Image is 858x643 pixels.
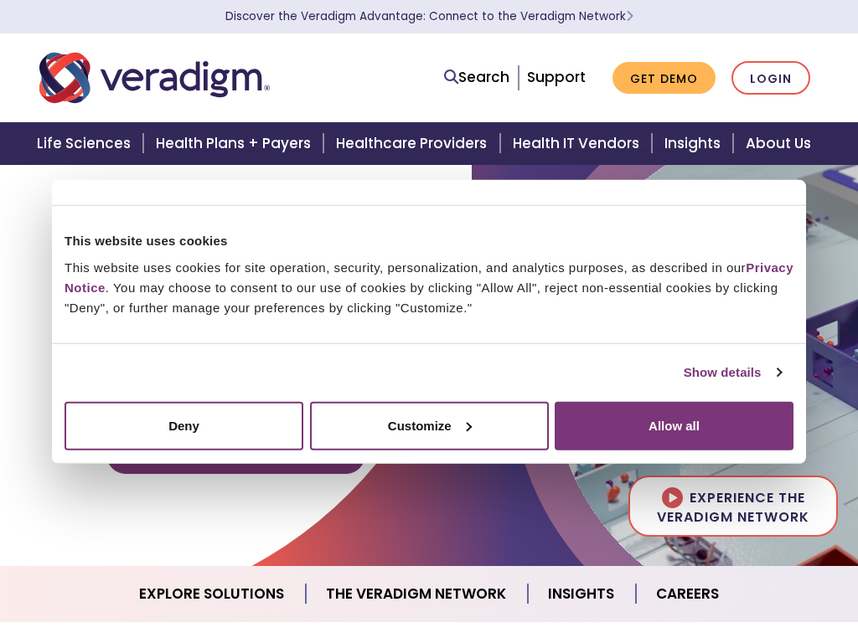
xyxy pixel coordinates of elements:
button: Allow all [555,401,793,450]
a: Health IT Vendors [503,122,654,165]
span: Learn More [626,8,633,24]
a: Login [731,61,810,95]
a: Healthcare Providers [326,122,502,165]
a: About Us [736,122,831,165]
img: Veradigm logo [39,50,270,105]
a: Explore Solutions [119,573,306,615]
a: Insights [654,122,736,165]
a: The Veradigm Network [306,573,528,615]
a: Careers [636,573,739,615]
a: Discover the Veradigm Advantage: Connect to the Veradigm NetworkLearn More [225,8,633,24]
a: Health Plans + Payers [146,122,326,165]
a: Get Demo [612,62,716,95]
div: This website uses cookies [65,231,793,251]
button: Customize [310,401,549,450]
a: Support [527,67,586,87]
a: Life Sciences [27,122,146,165]
a: Show details [684,363,781,383]
a: Insights [528,573,636,615]
button: Deny [65,401,303,450]
a: Privacy Notice [65,260,793,294]
a: Search [444,66,509,89]
div: This website uses cookies for site operation, security, personalization, and analytics purposes, ... [65,257,793,317]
